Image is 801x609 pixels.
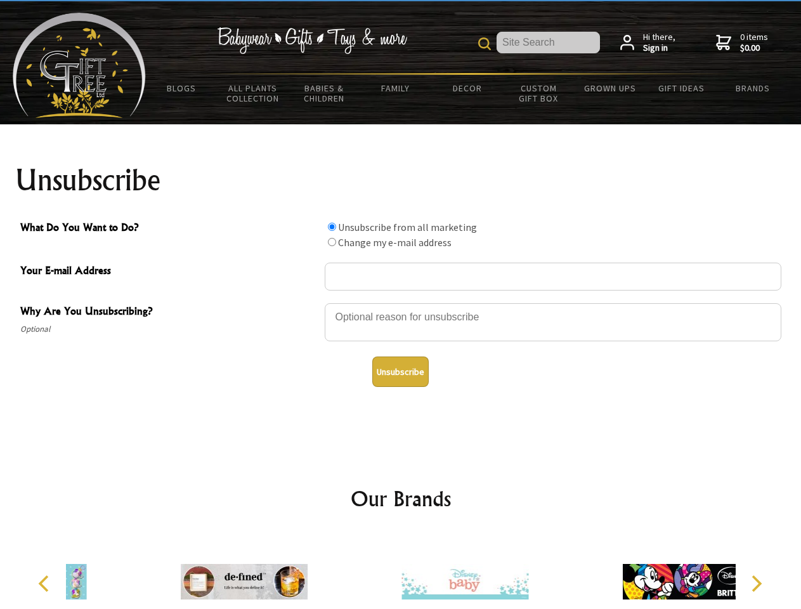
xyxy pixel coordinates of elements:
input: What Do You Want to Do? [328,223,336,231]
label: Change my e-mail address [338,236,452,249]
a: Decor [431,75,503,101]
textarea: Why Are You Unsubscribing? [325,303,781,341]
span: Why Are You Unsubscribing? [20,303,318,322]
img: Babyware - Gifts - Toys and more... [13,13,146,118]
button: Unsubscribe [372,357,429,387]
h2: Our Brands [25,483,776,514]
span: Hi there, [643,32,675,54]
span: What Do You Want to Do? [20,219,318,238]
img: product search [478,37,491,50]
strong: Sign in [643,43,675,54]
button: Previous [32,570,60,598]
a: Babies & Children [289,75,360,112]
input: Your E-mail Address [325,263,781,291]
input: Site Search [497,32,600,53]
a: Hi there,Sign in [620,32,675,54]
label: Unsubscribe from all marketing [338,221,477,233]
a: 0 items$0.00 [716,32,768,54]
span: Optional [20,322,318,337]
a: Gift Ideas [646,75,717,101]
input: What Do You Want to Do? [328,238,336,246]
strong: $0.00 [740,43,768,54]
a: Brands [717,75,789,101]
a: Grown Ups [574,75,646,101]
a: All Plants Collection [218,75,289,112]
span: Your E-mail Address [20,263,318,281]
button: Next [742,570,770,598]
a: Family [360,75,432,101]
a: Custom Gift Box [503,75,575,112]
h1: Unsubscribe [15,165,786,195]
a: BLOGS [146,75,218,101]
span: 0 items [740,31,768,54]
img: Babywear - Gifts - Toys & more [217,27,407,54]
